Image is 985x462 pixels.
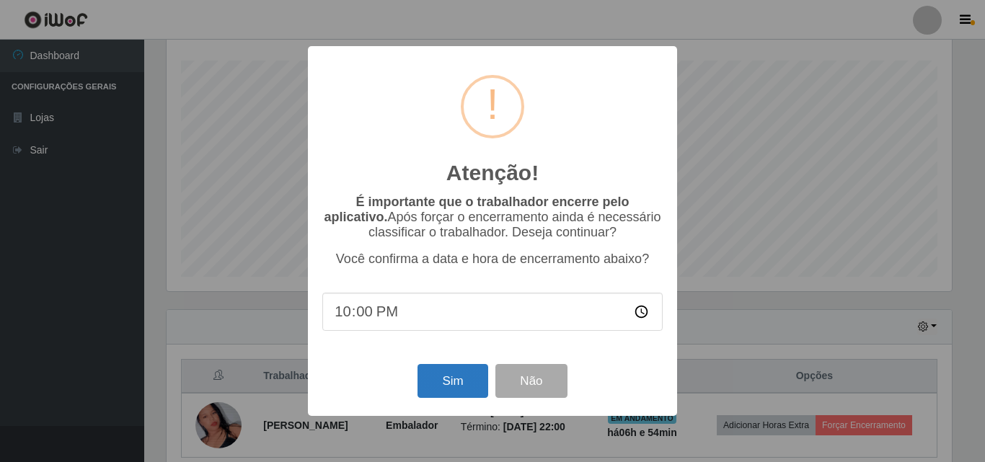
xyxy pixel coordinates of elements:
[324,195,629,224] b: É importante que o trabalhador encerre pelo aplicativo.
[495,364,567,398] button: Não
[322,252,663,267] p: Você confirma a data e hora de encerramento abaixo?
[322,195,663,240] p: Após forçar o encerramento ainda é necessário classificar o trabalhador. Deseja continuar?
[446,160,539,186] h2: Atenção!
[418,364,487,398] button: Sim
